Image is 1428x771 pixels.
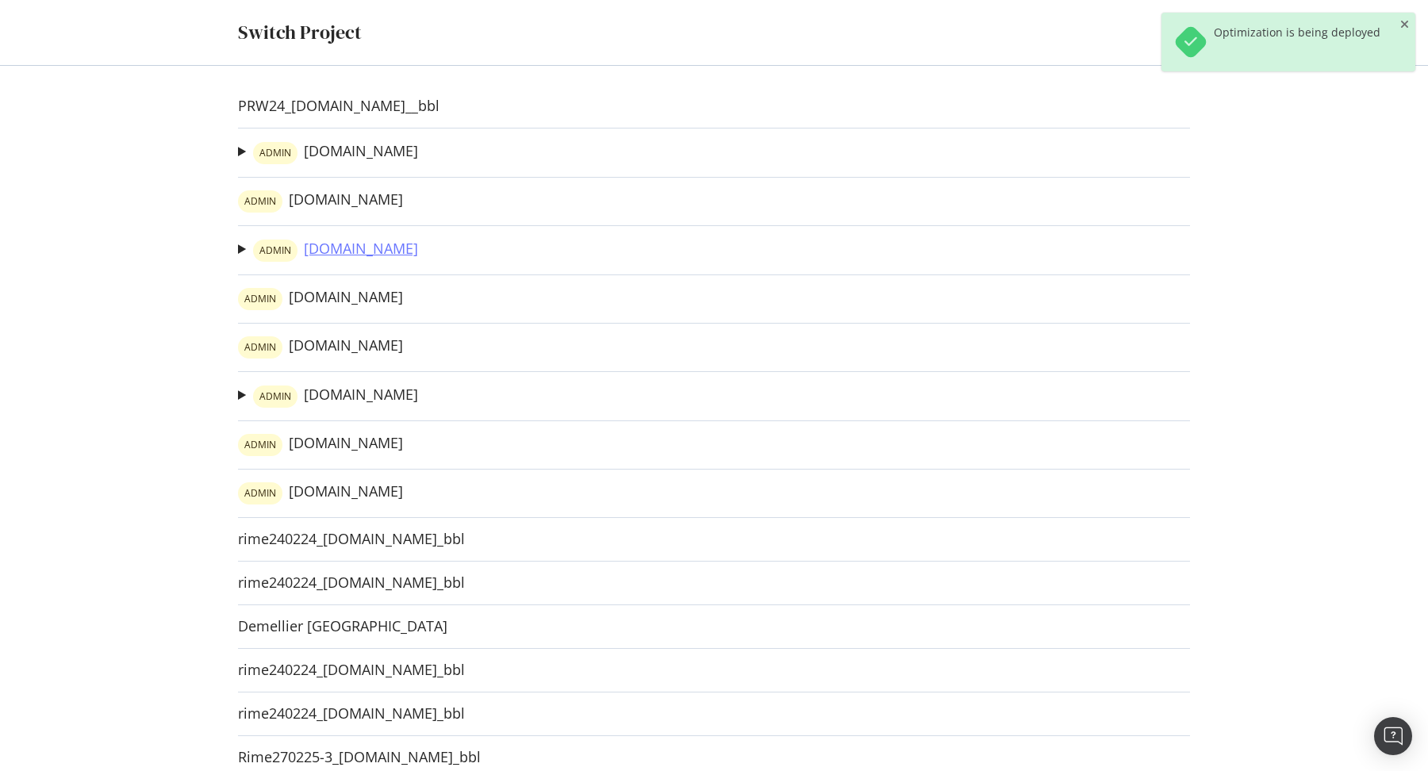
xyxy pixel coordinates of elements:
[1374,717,1412,755] div: Open Intercom Messenger
[244,197,276,206] span: ADMIN
[244,343,276,352] span: ADMIN
[238,190,403,213] a: warning label[DOMAIN_NAME]
[238,482,282,504] div: warning label
[238,288,282,310] div: warning label
[238,531,465,547] a: rime240224_[DOMAIN_NAME]_bbl
[253,385,418,408] a: warning label[DOMAIN_NAME]
[238,288,403,310] a: warning label[DOMAIN_NAME]
[253,385,297,408] div: warning label
[238,141,418,164] summary: warning label[DOMAIN_NAME]
[238,19,362,46] div: Switch Project
[238,574,465,591] a: rime240224_[DOMAIN_NAME]_bbl
[238,98,440,114] a: PRW24_[DOMAIN_NAME]__bbl
[244,294,276,304] span: ADMIN
[238,190,282,213] div: warning label
[238,385,418,408] summary: warning label[DOMAIN_NAME]
[259,392,291,401] span: ADMIN
[253,142,418,164] a: warning label[DOMAIN_NAME]
[253,142,297,164] div: warning label
[238,662,465,678] a: rime240224_[DOMAIN_NAME]_bbl
[259,148,291,158] span: ADMIN
[244,440,276,450] span: ADMIN
[1214,25,1380,59] div: Optimization is being deployed
[238,434,282,456] div: warning label
[253,240,418,262] a: warning label[DOMAIN_NAME]
[253,240,297,262] div: warning label
[238,239,418,262] summary: warning label[DOMAIN_NAME]
[238,482,403,504] a: warning label[DOMAIN_NAME]
[1400,19,1409,30] div: close toast
[238,749,481,765] a: Rime270225-3_[DOMAIN_NAME]_bbl
[238,618,447,635] a: Demellier [GEOGRAPHIC_DATA]
[238,336,403,359] a: warning label[DOMAIN_NAME]
[238,434,403,456] a: warning label[DOMAIN_NAME]
[259,246,291,255] span: ADMIN
[238,705,465,722] a: rime240224_[DOMAIN_NAME]_bbl
[238,336,282,359] div: warning label
[244,489,276,498] span: ADMIN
